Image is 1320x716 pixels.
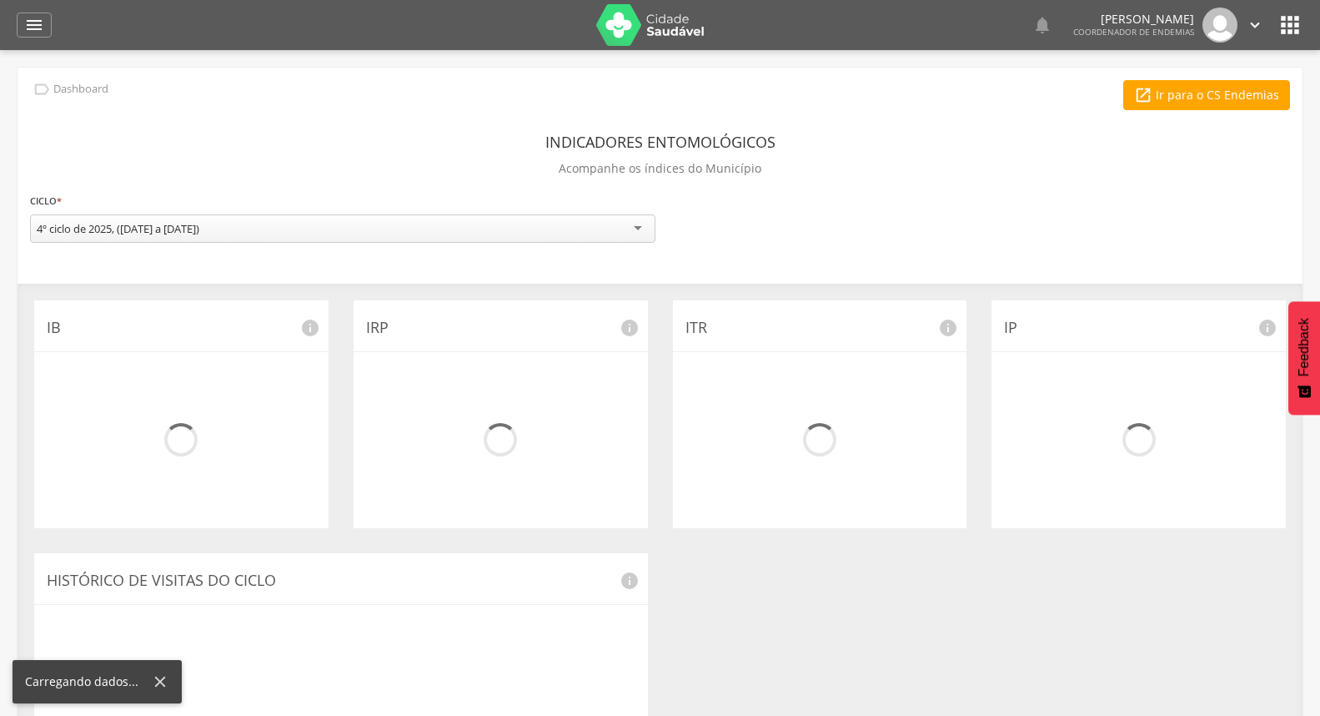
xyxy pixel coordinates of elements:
p: Acompanhe os índices do Município [559,157,761,180]
span: Coordenador de Endemias [1073,26,1194,38]
a:  [1032,8,1052,43]
button: Feedback - Mostrar pesquisa [1288,301,1320,415]
i:  [24,15,44,35]
i:  [1277,12,1303,38]
i: info [1257,318,1277,338]
span: Feedback [1297,318,1312,376]
a:  [17,13,52,38]
i: info [938,318,958,338]
i:  [33,80,51,98]
i:  [1246,16,1264,34]
a:  [1246,8,1264,43]
p: [PERSON_NAME] [1073,13,1194,25]
div: 4º ciclo de 2025, ([DATE] a [DATE]) [37,221,199,236]
p: IB [47,317,316,339]
i:  [1032,15,1052,35]
p: Dashboard [53,83,108,96]
p: IP [1004,317,1273,339]
p: Histórico de Visitas do Ciclo [47,570,635,592]
p: ITR [685,317,955,339]
header: Indicadores Entomológicos [545,127,775,157]
i: info [300,318,320,338]
a: Ir para o CS Endemias [1123,80,1290,110]
p: IRP [366,317,635,339]
i: info [620,571,640,591]
label: Ciclo [30,192,62,210]
i: info [620,318,640,338]
div: Carregando dados... [25,673,151,690]
i:  [1134,86,1152,104]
